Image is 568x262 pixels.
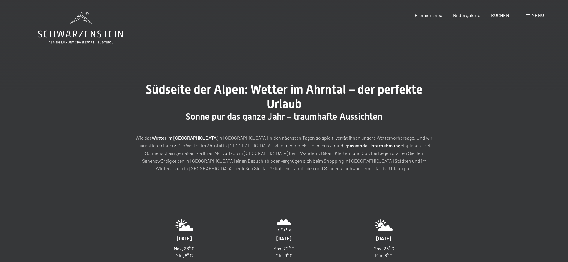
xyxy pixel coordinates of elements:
[531,12,544,18] span: Menü
[375,252,393,258] span: Min. 8° C
[491,12,509,18] a: BUCHEN
[152,135,218,141] strong: Wetter im [GEOGRAPHIC_DATA]
[276,235,291,241] span: [DATE]
[174,246,195,251] span: Max. 26° C
[175,252,193,258] span: Min. 8° C
[273,246,294,251] span: Max. 22° C
[376,235,391,241] span: [DATE]
[186,111,382,122] span: Sonne pur das ganze Jahr – traumhafte Aussichten
[415,12,442,18] a: Premium Spa
[177,235,192,241] span: [DATE]
[134,134,434,172] p: Wie das in [GEOGRAPHIC_DATA] in den nächsten Tagen so spielt, verrät Ihnen unsere Wettervorhersag...
[146,82,423,111] span: Südseite der Alpen: Wetter im Ahrntal – der perfekte Urlaub
[453,12,480,18] a: Bildergalerie
[275,252,293,258] span: Min. 9° C
[373,246,394,251] span: Max. 26° C
[347,143,401,148] strong: passende Unternehmung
